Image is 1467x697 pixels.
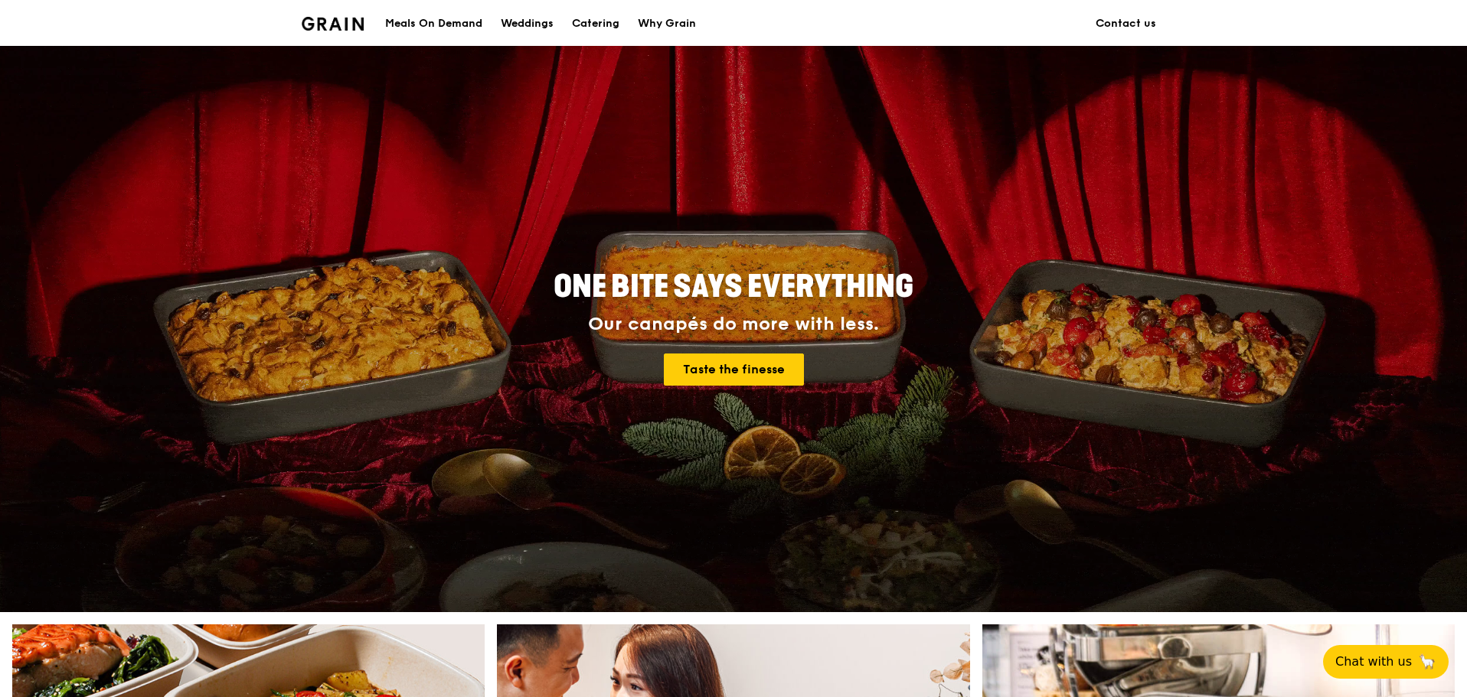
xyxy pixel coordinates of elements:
[563,1,629,47] a: Catering
[629,1,705,47] a: Why Grain
[492,1,563,47] a: Weddings
[664,353,804,386] a: Taste the finesse
[1418,653,1436,671] span: 🦙
[1086,1,1165,47] a: Contact us
[572,1,619,47] div: Catering
[458,314,1009,335] div: Our canapés do more with less.
[1335,653,1412,671] span: Chat with us
[554,269,913,305] span: ONE BITE SAYS EVERYTHING
[638,1,696,47] div: Why Grain
[385,1,482,47] div: Meals On Demand
[501,1,554,47] div: Weddings
[302,17,364,31] img: Grain
[1323,645,1449,679] button: Chat with us🦙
